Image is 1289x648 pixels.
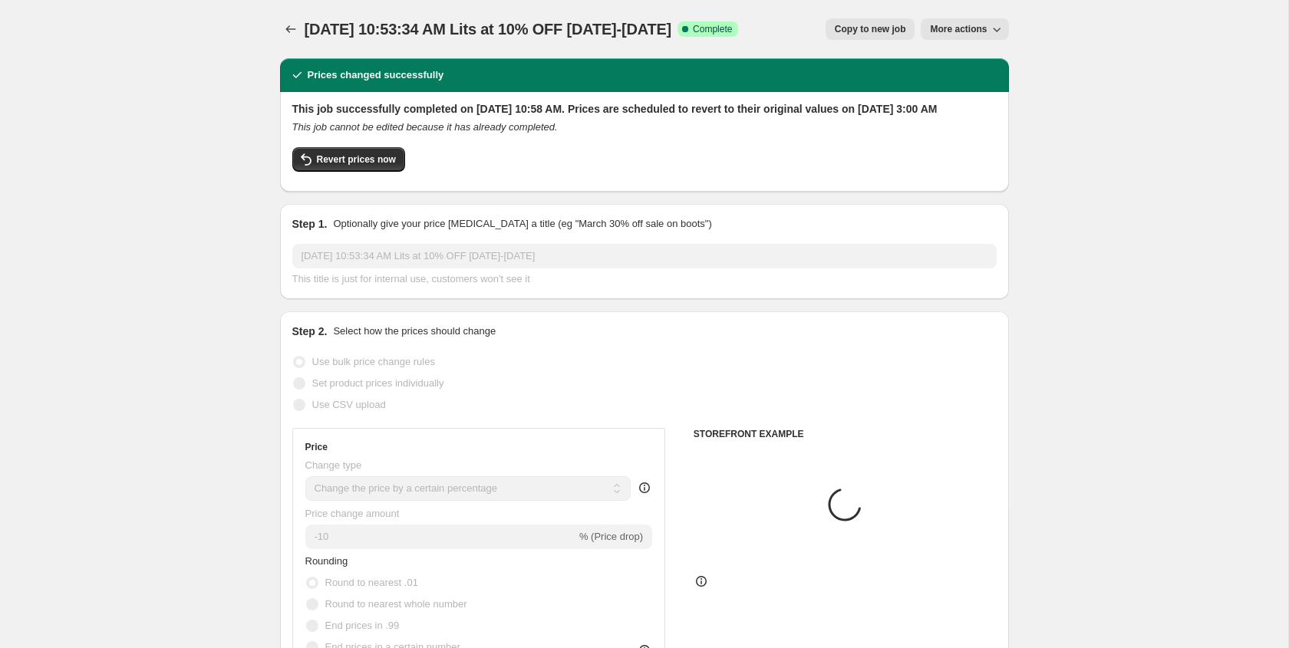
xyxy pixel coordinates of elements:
span: Use bulk price change rules [312,356,435,367]
span: Set product prices individually [312,377,444,389]
span: Price change amount [305,508,400,519]
span: Copy to new job [835,23,906,35]
h2: Step 2. [292,324,328,339]
span: More actions [930,23,987,35]
h2: This job successfully completed on [DATE] 10:58 AM. Prices are scheduled to revert to their origi... [292,101,997,117]
span: Change type [305,459,362,471]
h2: Step 1. [292,216,328,232]
h6: STOREFRONT EXAMPLE [694,428,997,440]
input: 30% off holiday sale [292,244,997,268]
p: Select how the prices should change [333,324,496,339]
span: Revert prices now [317,153,396,166]
div: help [637,480,652,495]
button: Copy to new job [826,18,915,40]
h2: Prices changed successfully [308,67,444,83]
h3: Price [305,441,328,453]
span: Round to nearest .01 [325,577,418,588]
input: -15 [305,525,576,549]
span: Rounding [305,555,348,567]
span: This title is just for internal use, customers won't see it [292,273,530,285]
span: % (Price drop) [579,531,643,542]
span: End prices in .99 [325,620,400,631]
span: Use CSV upload [312,399,386,410]
span: [DATE] 10:53:34 AM Lits at 10% OFF [DATE]-[DATE] [305,21,672,38]
span: Complete [693,23,732,35]
i: This job cannot be edited because it has already completed. [292,121,558,133]
span: Round to nearest whole number [325,598,467,610]
button: More actions [921,18,1008,40]
p: Optionally give your price [MEDICAL_DATA] a title (eg "March 30% off sale on boots") [333,216,711,232]
button: Price change jobs [280,18,302,40]
button: Revert prices now [292,147,405,172]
